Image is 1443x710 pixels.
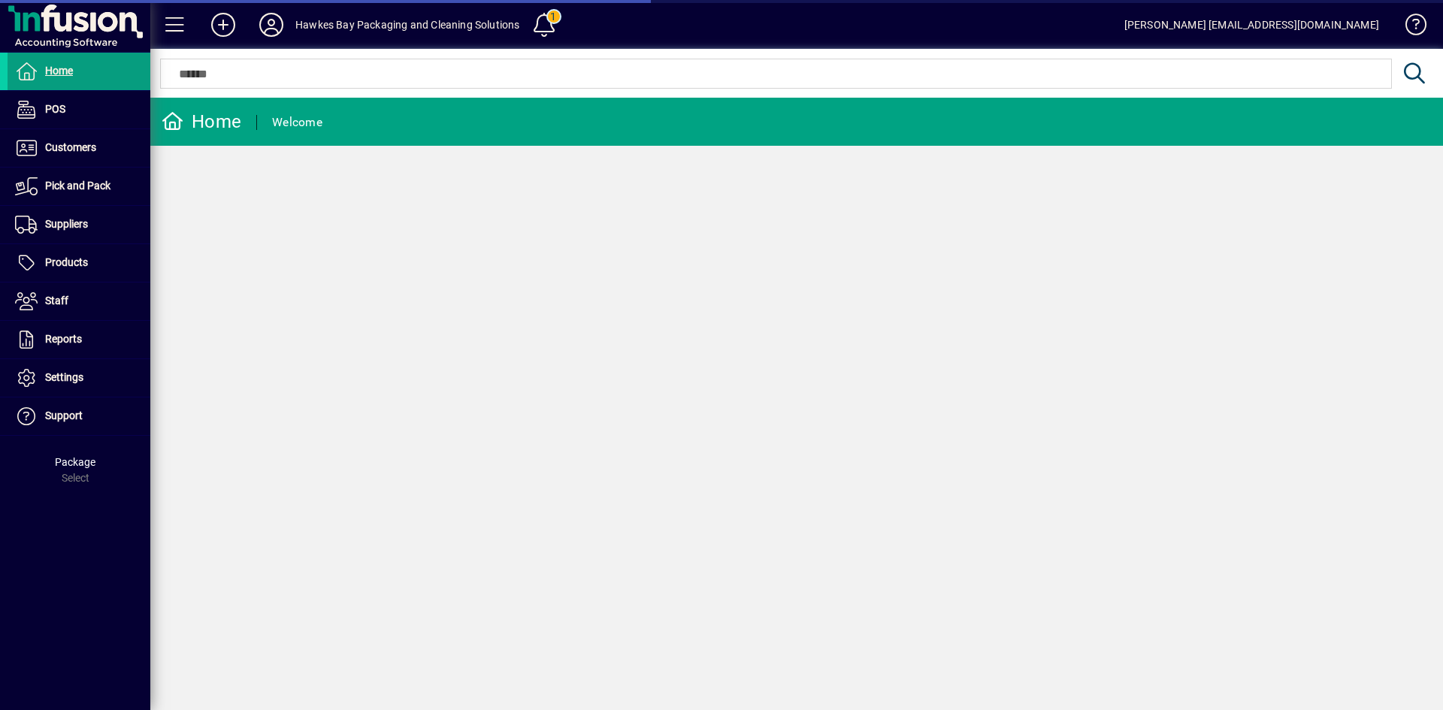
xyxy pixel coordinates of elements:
a: Customers [8,129,150,167]
span: Products [45,256,88,268]
button: Profile [247,11,295,38]
button: Add [199,11,247,38]
span: Customers [45,141,96,153]
a: Reports [8,321,150,358]
div: Welcome [272,110,322,134]
span: Pick and Pack [45,180,110,192]
div: Hawkes Bay Packaging and Cleaning Solutions [295,13,520,37]
a: Products [8,244,150,282]
a: Suppliers [8,206,150,243]
span: Support [45,409,83,421]
a: Staff [8,282,150,320]
span: Suppliers [45,218,88,230]
a: Knowledge Base [1394,3,1424,52]
a: Support [8,397,150,435]
div: [PERSON_NAME] [EMAIL_ADDRESS][DOMAIN_NAME] [1124,13,1379,37]
a: Pick and Pack [8,168,150,205]
span: Home [45,65,73,77]
a: POS [8,91,150,128]
span: Settings [45,371,83,383]
div: Home [162,110,241,134]
span: Staff [45,295,68,307]
a: Settings [8,359,150,397]
span: Package [55,456,95,468]
span: Reports [45,333,82,345]
span: POS [45,103,65,115]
